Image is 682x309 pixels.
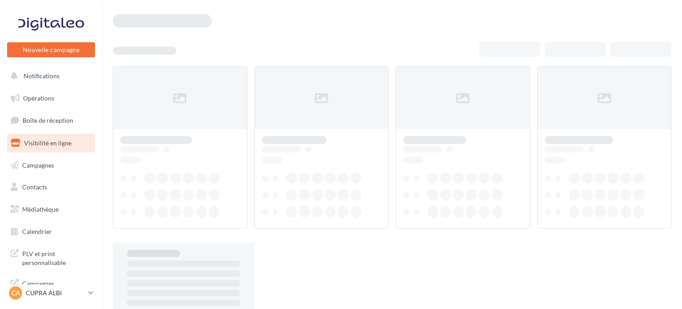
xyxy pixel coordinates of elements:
[23,116,73,124] span: Boîte de réception
[5,222,97,241] a: Calendrier
[5,178,97,197] a: Contacts
[5,244,97,270] a: PLV et print personnalisable
[26,289,85,297] p: CUPRA ALBI
[5,111,97,130] a: Boîte de réception
[5,89,97,108] a: Opérations
[23,94,54,102] span: Opérations
[5,274,97,300] a: Campagnes DataOnDemand
[5,200,97,219] a: Médiathèque
[12,289,20,297] span: CA
[22,183,47,191] span: Contacts
[5,156,97,175] a: Campagnes
[7,285,95,301] a: CA CUPRA ALBI
[24,139,71,147] span: Visibilité en ligne
[22,228,52,235] span: Calendrier
[22,205,59,213] span: Médiathèque
[7,42,95,57] button: Nouvelle campagne
[22,161,54,169] span: Campagnes
[22,248,91,267] span: PLV et print personnalisable
[22,277,91,297] span: Campagnes DataOnDemand
[24,72,59,80] span: Notifications
[5,67,93,85] button: Notifications
[5,134,97,152] a: Visibilité en ligne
